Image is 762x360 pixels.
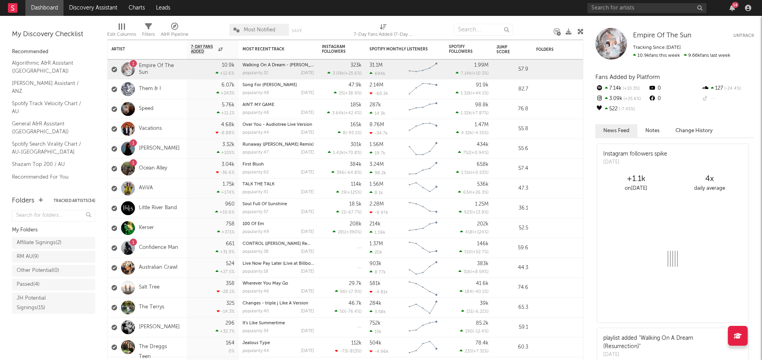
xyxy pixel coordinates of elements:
[217,190,235,195] div: +174 %
[17,266,59,275] div: Other Potential ( 0 )
[733,32,754,40] button: Untrack
[242,242,333,246] a: CONTROL ([PERSON_NAME] Remix) - Mixed
[17,238,62,248] div: Affiliate Signings ( 2 )
[473,131,487,135] span: -4.55 %
[301,289,314,294] div: [DATE]
[242,270,268,274] div: popularity: 18
[603,335,693,349] a: "Walking On A Dream (Resurrection)"
[328,150,362,155] div: ( )
[301,270,314,274] div: [DATE]
[226,241,235,246] div: 661
[464,270,471,274] span: 316
[333,229,362,235] div: ( )
[465,230,473,235] span: 418
[301,190,314,194] div: [DATE]
[12,251,95,263] a: RM AU(9)
[465,290,472,294] span: 184
[221,122,235,127] div: 4.68k
[349,202,362,207] div: 18.5k
[215,210,235,215] div: +10.6 %
[369,63,383,68] div: 31.1M
[107,30,136,39] div: Edit Columns
[341,191,346,195] span: 19
[242,222,264,226] a: 100 Of Em
[637,124,668,137] button: Notes
[139,344,167,350] a: The Dreggs
[369,289,388,295] div: -4.81k
[221,83,235,88] div: 6.07k
[587,3,706,13] input: Search for artists
[161,30,189,39] div: A&R Pipeline
[242,150,269,155] div: popularity: 47
[369,182,383,187] div: 1.56M
[327,71,362,76] div: ( )
[369,281,381,286] div: 581k
[301,91,314,95] div: [DATE]
[242,281,314,286] div: Wherever You May Go
[17,294,73,313] div: JH Potential Signings ( 15 )
[496,184,528,193] div: 47.3
[139,86,161,92] a: Them & I
[618,107,635,112] span: -7.45 %
[729,5,735,11] button: 14
[458,190,489,195] div: ( )
[633,53,680,58] span: 10.9k fans this week
[599,184,673,193] div: on [DATE]
[242,131,269,135] div: popularity: 44
[226,221,235,227] div: 758
[648,94,701,104] div: 0
[347,191,360,195] span: +125 %
[405,238,441,258] svg: Chart title
[477,182,489,187] div: 536k
[405,60,441,79] svg: Chart title
[242,250,269,254] div: popularity: 38
[222,142,235,147] div: 3.32k
[732,2,739,8] div: 14
[216,249,235,254] div: +31.9 %
[12,99,87,116] a: Spotify Track Velocity Chart / AU
[369,210,388,215] div: -9.97k
[292,29,302,33] button: Save
[343,131,346,135] span: 8
[369,250,382,255] div: 20k
[242,142,314,147] a: Runaway ([PERSON_NAME] Remix)
[332,111,344,116] span: 3.64k
[340,290,346,294] span: 96
[369,170,386,175] div: 98.2k
[216,71,235,76] div: +12.6 %
[350,142,362,147] div: 301k
[473,250,487,254] span: +52.7 %
[595,124,637,137] button: News Feed
[456,71,489,76] div: ( )
[369,83,383,88] div: 2.14M
[242,262,314,266] div: Live Now Pay Later (Live at Billboard 1981)
[301,250,314,254] div: [DATE]
[12,265,95,277] a: Other Potential(0)
[454,24,513,36] input: Search...
[668,124,721,137] button: Change History
[456,110,489,116] div: ( )
[350,63,362,68] div: 323k
[461,91,471,96] span: 1.32k
[369,47,429,52] div: Spotify Monthly Listeners
[336,190,362,195] div: ( )
[460,289,489,294] div: ( )
[333,71,344,76] span: 3.09k
[242,123,314,127] div: Over You - Audiotree Live Version
[461,171,471,175] span: 1.51k
[242,63,338,67] a: Walking On A Dream - [PERSON_NAME] Remix
[242,83,297,87] a: Song For [PERSON_NAME]
[595,94,648,104] div: 3.09k
[242,289,269,294] div: popularity: 46
[461,71,471,76] span: 7.14k
[496,124,528,134] div: 55.8
[461,131,472,135] span: 4.32k
[216,90,235,96] div: +243 %
[139,165,167,172] a: Ocean Alley
[242,103,274,107] a: AIN'T MY GAME
[701,83,754,94] div: 127
[369,71,385,76] div: 694k
[477,221,489,227] div: 202k
[673,184,746,193] div: daily average
[242,321,285,325] a: It's Like Summertime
